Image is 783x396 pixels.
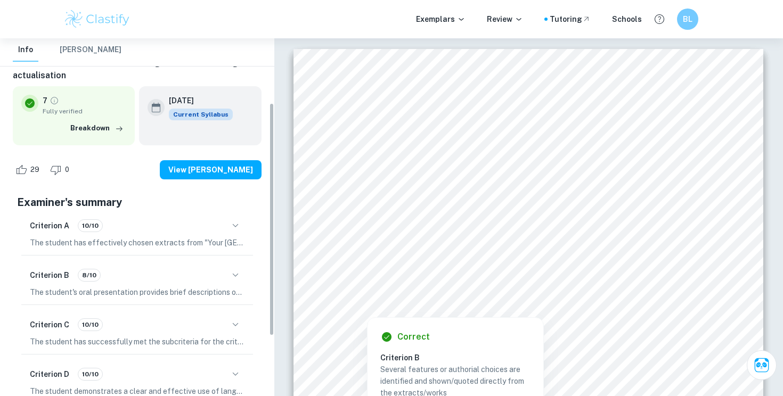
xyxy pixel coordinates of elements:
[13,161,45,178] div: Like
[349,295,744,303] span: conform to society. To do this, [PERSON_NAME] employs her self-coined 8tunneling9 technique throu...
[30,237,244,249] p: The student has effectively chosen extracts from "Your [GEOGRAPHIC_DATA]" and "Mrs. Dalloway" tha...
[349,150,702,159] span: issue, specifically looking at the literary text, 8Mrs Dalloway9 and an extract from the final pages
[169,109,233,120] div: This exemplar is based on the current syllabus. Feel free to refer to it for inspiration/ideas wh...
[30,319,69,331] h6: Criterion C
[17,194,257,210] h5: Examiner's summary
[78,369,102,379] span: 10/10
[25,164,45,175] span: 29
[30,220,69,232] h6: Criterion A
[13,56,262,82] h6: The relevance of mental health stigmas in eventuating self-actualisation
[397,331,430,343] h6: Correct
[650,10,668,28] button: Help and Feedback
[47,161,75,178] div: Dislike
[349,128,684,136] span: stigma around mental health, often leading those with the illness to create facades, further
[30,286,244,298] p: The student's oral presentation provides brief descriptions of the extracts and work, focusing pr...
[349,139,683,147] span: influencing their potential of self-actualisation. Now, I will take the time to elaborate on this
[349,184,689,192] span: being written decades apart, it is apparent that persistent mental health stigmas continue to
[682,13,694,25] h6: BL
[78,270,100,280] span: 8/10
[349,172,723,181] span: review the non-literary poem written by [PERSON_NAME], 8Your Paris9, in [DATE]; despite both texts
[160,160,262,179] button: View [PERSON_NAME]
[349,306,672,315] span: the novel, in which the transition between the perspectives of different characters flows
[30,368,69,380] h6: Criterion D
[349,205,371,214] span: issue.
[349,362,707,370] span: an age of crisis and mutual sense of loss, exile and alienation, all of which describes the context
[349,195,688,203] span: prevail in literature and provide relevant insight and scopes for the audience to address the
[63,9,131,30] img: Clastify logo
[349,228,729,236] span: 8Mrs Dalloway9, as a whole, embodies the mental struggles faced by the characters [PERSON_NAME]
[416,13,466,25] p: Exemplars
[30,269,69,281] h6: Criterion B
[349,340,694,348] span: them to frequent shifts within the interior thoughts of numerous characters. This unstructured
[78,320,102,329] span: 10/10
[349,317,737,326] span: smoothly and is written in a 8stream of consciousness9. [PERSON_NAME] herself suffered from a bip...
[550,13,591,25] a: Tutoring
[169,109,233,120] span: Current Syllabus
[349,105,695,114] span: Mental illness is a topic now broadly discussed in modern-day society, although uncommonly
[349,351,700,359] span: method of writing is characteristic of the modernist movement, which is known to have marked
[747,350,777,380] button: Ask Clai
[380,352,539,364] h6: Criterion B
[612,13,642,25] a: Schools
[349,284,683,292] span: describing that any person can encounter mental illness and must deal with it in ways that
[349,250,755,259] span: older woman of society and Septimus being a young, [DEMOGRAPHIC_DATA] war-veteran - there are many
[349,328,702,337] span: disorder and likely inserted aspects of her own illness into this 8tunneling9 technique, paralleling
[677,9,698,30] button: BL
[68,120,126,136] button: Breakdown
[487,13,523,25] p: Review
[43,106,126,116] span: Fully verified
[349,117,681,125] span: acknowledged in the 20th century. During this period in time, there seemed to be a global
[30,336,244,348] p: The student has successfully met the subcriteria for the criterion of the oral presentation. They...
[78,221,102,230] span: 10/10
[60,38,121,62] button: [PERSON_NAME]
[59,164,75,175] span: 0
[349,273,747,281] span: that both characters experience differing circumstances, [PERSON_NAME] connects to the global iss...
[50,96,59,105] a: Grade fully verified
[349,373,595,382] span: of the era where the mental health stigma was commonly present.
[169,95,224,106] h6: [DATE]
[349,161,769,170] span: of the novel. This is a novel written by the modernist author, [US_STATE][PERSON_NAME], in [DATE]...
[13,38,38,62] button: Info
[349,261,692,270] span: parallels shown between their mentality and how they attempt to cope with them. In showing
[43,95,47,106] p: 7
